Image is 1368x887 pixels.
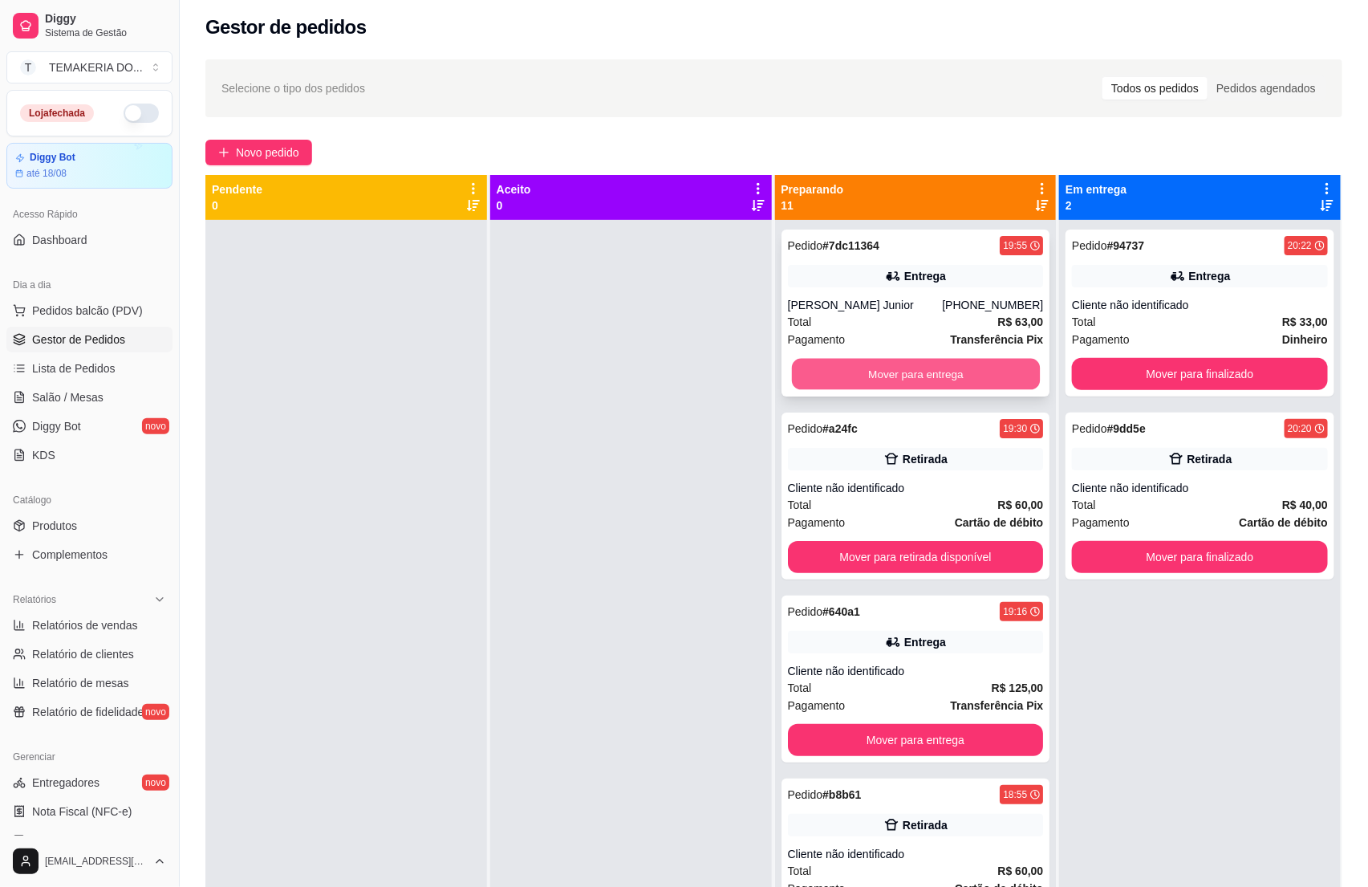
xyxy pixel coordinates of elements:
div: Pedidos agendados [1208,77,1325,100]
p: Preparando [781,181,844,197]
div: [PERSON_NAME] Junior [788,297,943,313]
span: Gestor de Pedidos [32,332,125,348]
a: Relatório de fidelidadenovo [6,699,173,725]
div: Retirada [903,451,948,467]
button: Alterar Status [124,104,159,123]
div: 20:20 [1288,422,1312,435]
p: 0 [497,197,531,214]
div: Catálogo [6,487,173,513]
a: Produtos [6,513,173,539]
div: 20:22 [1288,239,1312,252]
button: Mover para finalizado [1072,541,1328,573]
div: Acesso Rápido [6,201,173,227]
span: plus [218,147,229,158]
strong: Cartão de débito [955,516,1043,529]
a: KDS [6,442,173,468]
div: Gerenciar [6,744,173,770]
div: Loja fechada [20,104,94,122]
strong: R$ 33,00 [1282,315,1328,328]
span: Entregadores [32,775,99,791]
p: Em entrega [1066,181,1126,197]
button: Novo pedido [205,140,312,165]
span: Novo pedido [236,144,299,161]
p: 2 [1066,197,1126,214]
div: Entrega [904,634,946,650]
span: Diggy Bot [32,418,81,434]
span: Controle de caixa [32,832,120,848]
div: 19:30 [1003,422,1027,435]
div: Dia a dia [6,272,173,298]
p: Pendente [212,181,262,197]
a: Salão / Mesas [6,385,173,410]
span: Dashboard [32,232,87,248]
span: KDS [32,447,55,463]
article: até 18/08 [26,167,67,180]
p: Aceito [497,181,531,197]
strong: Transferência Pix [950,699,1043,712]
strong: R$ 125,00 [992,682,1044,694]
a: Controle de caixa [6,828,173,853]
div: Cliente não identificado [788,846,1044,862]
strong: Transferência Pix [950,333,1043,346]
strong: R$ 60,00 [997,498,1043,511]
span: Relatórios [13,593,56,606]
div: Retirada [903,817,948,833]
a: DiggySistema de Gestão [6,6,173,45]
button: Mover para entrega [788,724,1044,756]
span: Nota Fiscal (NFC-e) [32,804,132,820]
button: Pedidos balcão (PDV) [6,298,173,323]
div: Todos os pedidos [1102,77,1208,100]
a: Relatórios de vendas [6,612,173,638]
span: Pedido [788,422,823,435]
a: Gestor de Pedidos [6,327,173,352]
span: Relatório de clientes [32,646,134,662]
strong: # 9dd5e [1107,422,1146,435]
p: 11 [781,197,844,214]
span: Complementos [32,547,108,563]
button: Mover para entrega [791,359,1039,390]
span: Pagamento [1072,331,1130,348]
span: Selecione o tipo dos pedidos [221,79,365,97]
div: Entrega [904,268,946,284]
a: Entregadoresnovo [6,770,173,795]
span: Diggy [45,12,166,26]
p: 0 [212,197,262,214]
a: Diggy Botnovo [6,413,173,439]
strong: Cartão de débito [1240,516,1328,529]
span: Relatório de mesas [32,675,129,691]
span: Pagamento [788,697,846,714]
span: Pedido [1072,422,1107,435]
span: Pedido [1072,239,1107,252]
span: Produtos [32,518,77,534]
a: Dashboard [6,227,173,253]
a: Relatório de mesas [6,670,173,696]
div: 18:55 [1003,788,1027,801]
span: Salão / Mesas [32,389,104,405]
strong: Dinheiro [1282,333,1328,346]
a: Diggy Botaté 18/08 [6,143,173,189]
span: Pedido [788,788,823,801]
button: [EMAIL_ADDRESS][DOMAIN_NAME] [6,842,173,881]
strong: R$ 40,00 [1282,498,1328,511]
div: [PHONE_NUMBER] [942,297,1043,313]
button: Select a team [6,51,173,83]
span: Total [1072,496,1096,514]
div: Entrega [1189,268,1231,284]
strong: # 7dc11364 [822,239,879,252]
a: Lista de Pedidos [6,356,173,381]
a: Nota Fiscal (NFC-e) [6,799,173,824]
strong: # 94737 [1107,239,1145,252]
div: 19:16 [1003,605,1027,618]
button: Mover para retirada disponível [788,541,1044,573]
div: Cliente não identificado [1072,480,1328,496]
span: Total [788,862,812,880]
span: Relatórios de vendas [32,617,138,633]
span: Pedidos balcão (PDV) [32,303,143,319]
span: Pedido [788,605,823,618]
span: T [20,59,36,75]
button: Mover para finalizado [1072,358,1328,390]
strong: R$ 63,00 [997,315,1043,328]
div: Cliente não identificado [1072,297,1328,313]
h2: Gestor de pedidos [205,14,367,40]
span: Pagamento [1072,514,1130,531]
